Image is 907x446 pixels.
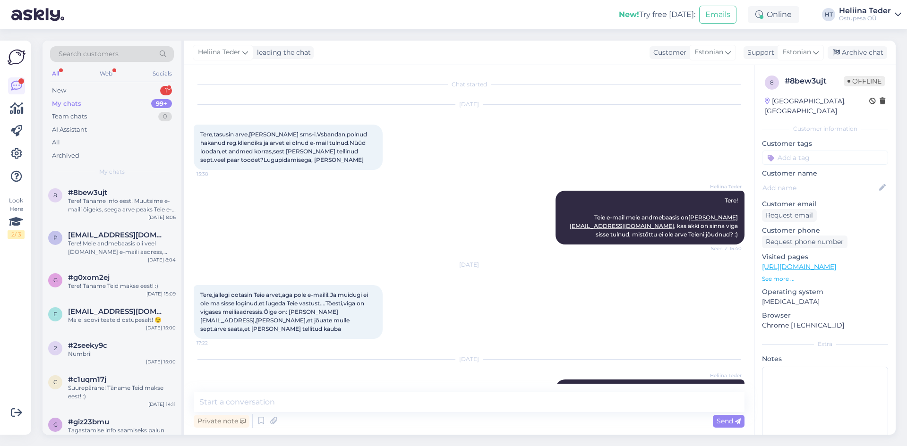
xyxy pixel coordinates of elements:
[699,6,736,24] button: Emails
[53,311,57,318] span: e
[59,49,119,59] span: Search customers
[706,372,742,379] span: Heliina Teder
[839,7,891,15] div: Heliina Teder
[619,10,639,19] b: New!
[744,48,774,58] div: Support
[53,234,58,241] span: p
[52,86,66,95] div: New
[762,168,888,178] p: Customer name
[68,231,166,239] span: pappmarika922@gmail.com
[839,15,891,22] div: Ostupesa OÜ
[762,262,836,271] a: [URL][DOMAIN_NAME]
[762,340,888,348] div: Extra
[694,47,723,58] span: Estonian
[146,358,176,365] div: [DATE] 15:00
[762,183,877,193] input: Add name
[706,183,742,190] span: Heliina Teder
[197,170,232,177] span: 15:38
[52,99,81,109] div: My chats
[765,96,869,116] div: [GEOGRAPHIC_DATA], [GEOGRAPHIC_DATA]
[158,112,172,121] div: 0
[762,199,888,209] p: Customer email
[52,151,79,160] div: Archived
[194,80,744,89] div: Chat started
[68,273,110,282] span: #g0xom2ej
[828,46,887,59] div: Archive chat
[200,131,368,163] span: Tere,tasusin arve,[PERSON_NAME] sms-i.Vsbandan,polnud hakanud reg.kliendiks ja arvet ei olnud e-m...
[148,256,176,263] div: [DATE] 8:04
[53,277,58,284] span: g
[717,417,741,425] span: Send
[68,282,176,290] div: Tere! Täname Teid makse eest! :)
[650,48,686,58] div: Customer
[198,47,240,58] span: Heliina Teder
[52,112,87,121] div: Team chats
[762,275,888,283] p: See more ...
[194,415,249,428] div: Private note
[68,418,109,426] span: #giz23bmu
[50,67,61,80] div: All
[762,139,888,149] p: Customer tags
[570,197,739,238] span: Tere! Teie e-mail meie andmebaasis on , kas äkki on sinna viga sisse tulnud, mistõttu ei ole arve...
[68,341,107,350] span: #2seeky9c
[53,192,57,199] span: 8
[52,125,87,135] div: AI Assistant
[68,188,107,197] span: #8bew3ujt
[770,79,774,86] span: 8
[194,261,744,269] div: [DATE]
[762,125,888,133] div: Customer information
[98,67,114,80] div: Web
[762,252,888,262] p: Visited pages
[99,168,125,176] span: My chats
[52,138,60,147] div: All
[844,76,885,86] span: Offline
[762,311,888,320] p: Browser
[200,291,369,332] span: Tere,jällegi ootasin Teie arvet,aga pole e-mailil.Ja muidugi ei ole ma sisse loginud,et lugeda Te...
[762,297,888,307] p: [MEDICAL_DATA]
[8,230,25,239] div: 2 / 3
[54,345,57,352] span: 2
[8,48,26,66] img: Askly Logo
[762,287,888,297] p: Operating system
[53,421,58,428] span: g
[148,214,176,221] div: [DATE] 8:06
[68,239,176,256] div: Tere! Meie andmebaasis oli veel [DOMAIN_NAME] e-maili aadress, ilmselt selletõttu ei ole arve Tei...
[748,6,799,23] div: Online
[762,209,817,222] div: Request email
[785,76,844,87] div: # 8bew3ujt
[253,48,311,58] div: leading the chat
[68,384,176,401] div: Suurepärane! Täname Teid makse eest! :)
[762,236,847,248] div: Request phone number
[151,99,172,109] div: 99+
[762,226,888,236] p: Customer phone
[8,196,25,239] div: Look Here
[151,67,174,80] div: Socials
[68,375,106,384] span: #c1uqm17j
[68,307,166,316] span: eha.jaaksoo@mail.ee
[197,339,232,346] span: 17:22
[706,245,742,252] span: Seen ✓ 15:40
[822,8,835,21] div: HT
[68,426,176,443] div: Tagastamise info saamiseks palun kirjutage [EMAIL_ADDRESS][DOMAIN_NAME]
[68,197,176,214] div: Tere! Täname info eest! Muutsime e-maili õigeks, seega arve peaks Teie e-mailile saabuma tänase j...
[194,100,744,109] div: [DATE]
[782,47,811,58] span: Estonian
[762,320,888,330] p: Chrome [TECHNICAL_ID]
[68,316,176,324] div: Ma ei soovi teateid ostupesalt! 😉
[194,355,744,363] div: [DATE]
[146,290,176,297] div: [DATE] 15:09
[160,86,172,95] div: 1
[762,354,888,364] p: Notes
[146,324,176,331] div: [DATE] 15:00
[839,7,901,22] a: Heliina TederOstupesa OÜ
[68,350,176,358] div: Numbril
[762,151,888,165] input: Add a tag
[53,379,58,386] span: c
[619,9,695,20] div: Try free [DATE]:
[148,401,176,408] div: [DATE] 14:11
